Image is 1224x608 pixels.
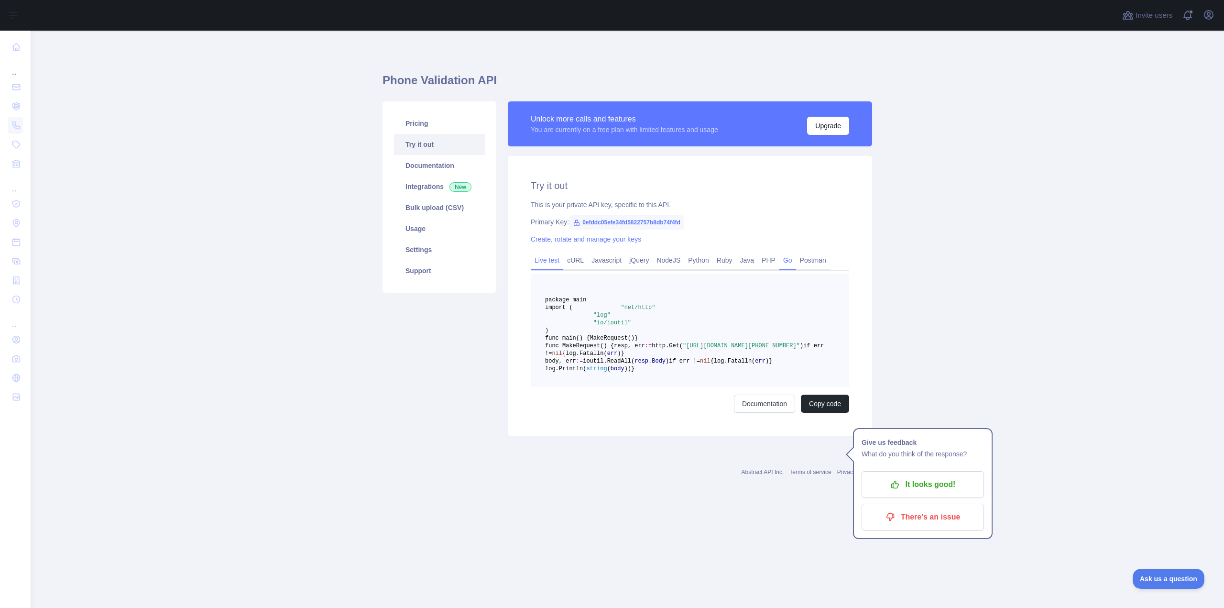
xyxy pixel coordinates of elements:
[1120,8,1174,23] button: Invite users
[755,358,765,365] span: err
[394,134,485,155] a: Try it out
[588,253,625,268] a: Javascript
[8,310,23,329] div: ...
[714,358,755,365] span: log.Fatalln(
[666,358,669,365] span: )
[621,304,655,311] span: "net/http"
[631,365,634,372] span: }
[593,320,631,326] span: "io/ioutil"
[653,253,684,268] a: NodeJS
[394,260,485,281] a: Support
[382,73,872,96] h1: Phone Validation API
[789,469,831,475] a: Terms of service
[607,350,618,357] span: err
[562,350,566,357] span: {
[614,343,645,349] span: resp, err
[531,235,641,243] a: Create, rotate and manage your keys
[634,335,638,342] span: }
[758,253,779,268] a: PHP
[394,218,485,239] a: Usage
[800,343,803,349] span: )
[684,253,713,268] a: Python
[736,253,758,268] a: Java
[801,395,849,413] button: Copy code
[593,312,611,319] span: "log"
[531,179,849,192] h2: Try it out
[394,113,485,134] a: Pricing
[531,200,849,210] div: This is your private API key, specific to this API.
[394,197,485,218] a: Bulk upload (CSV)
[669,358,700,365] span: if err !=
[531,125,718,134] div: You are currently on a free plan with limited features and usage
[625,253,653,268] a: jQuery
[796,253,830,268] a: Postman
[545,304,573,311] span: import (
[645,343,652,349] span: :=
[563,253,588,268] a: cURL
[583,358,634,365] span: ioutil.ReadAll(
[545,335,590,342] span: func main() {
[700,358,710,365] span: nil
[1133,569,1205,589] iframe: Toggle Customer Support
[576,358,583,365] span: :=
[545,297,586,303] span: package main
[607,365,611,372] span: (
[734,395,795,413] a: Documentation
[449,182,471,192] span: New
[765,358,769,365] span: )
[531,253,563,268] a: Live test
[1136,10,1172,21] span: Invite users
[545,343,614,349] span: func MakeRequest() {
[545,327,548,334] span: )
[586,365,607,372] span: string
[531,217,849,227] div: Primary Key:
[394,176,485,197] a: Integrations New
[531,113,718,125] div: Unlock more calls and features
[713,253,736,268] a: Ruby
[545,365,586,372] span: log.Println(
[742,469,784,475] a: Abstract API Inc.
[566,350,607,357] span: log.Fatalln(
[683,343,800,349] span: "[URL][DOMAIN_NAME][PHONE_NUMBER]"
[8,174,23,193] div: ...
[634,358,666,365] span: resp.Body
[552,350,562,357] span: nil
[8,57,23,77] div: ...
[590,335,635,342] span: MakeRequest()
[611,365,624,372] span: body
[621,350,624,357] span: }
[569,215,684,230] span: 0efddc05efe34fd5822757b8db74f4fd
[837,469,872,475] a: Privacy policy
[394,155,485,176] a: Documentation
[624,365,631,372] span: ))
[779,253,796,268] a: Go
[545,358,576,365] span: body, err
[652,343,683,349] span: http.Get(
[769,358,772,365] span: }
[807,117,849,135] button: Upgrade
[710,358,714,365] span: {
[394,239,485,260] a: Settings
[617,350,621,357] span: )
